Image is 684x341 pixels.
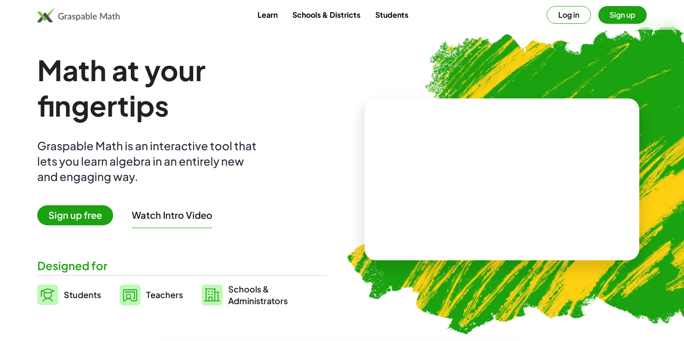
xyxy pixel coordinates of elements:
a: Schools & Districts [285,6,368,23]
img: svg%3e [202,285,223,306]
button: Watch Intro Video [132,209,212,221]
a: Students [37,283,101,306]
span: Schools & Administrators [228,283,288,306]
div: Graspable Math is an interactive tool that lets you learn algebra in an entirely new and engaging... [37,138,261,184]
video: What is this? This is dynamic math notation. Dynamic math notation plays a central role in how Gr... [432,145,572,215]
a: Learn [250,6,285,23]
span: Sign up free [37,205,113,225]
img: svg%3e [120,285,141,306]
img: svg%3e [37,285,58,305]
a: Teachers [120,283,183,306]
a: Students [368,6,416,23]
button: Log in [547,6,591,24]
button: Sign up [598,6,647,24]
a: Schools &Administrators [202,283,288,306]
div: Designed for [37,258,327,273]
span: Teachers [146,289,183,300]
span: Students [64,289,101,300]
h1: Math at your fingertips [37,52,327,123]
